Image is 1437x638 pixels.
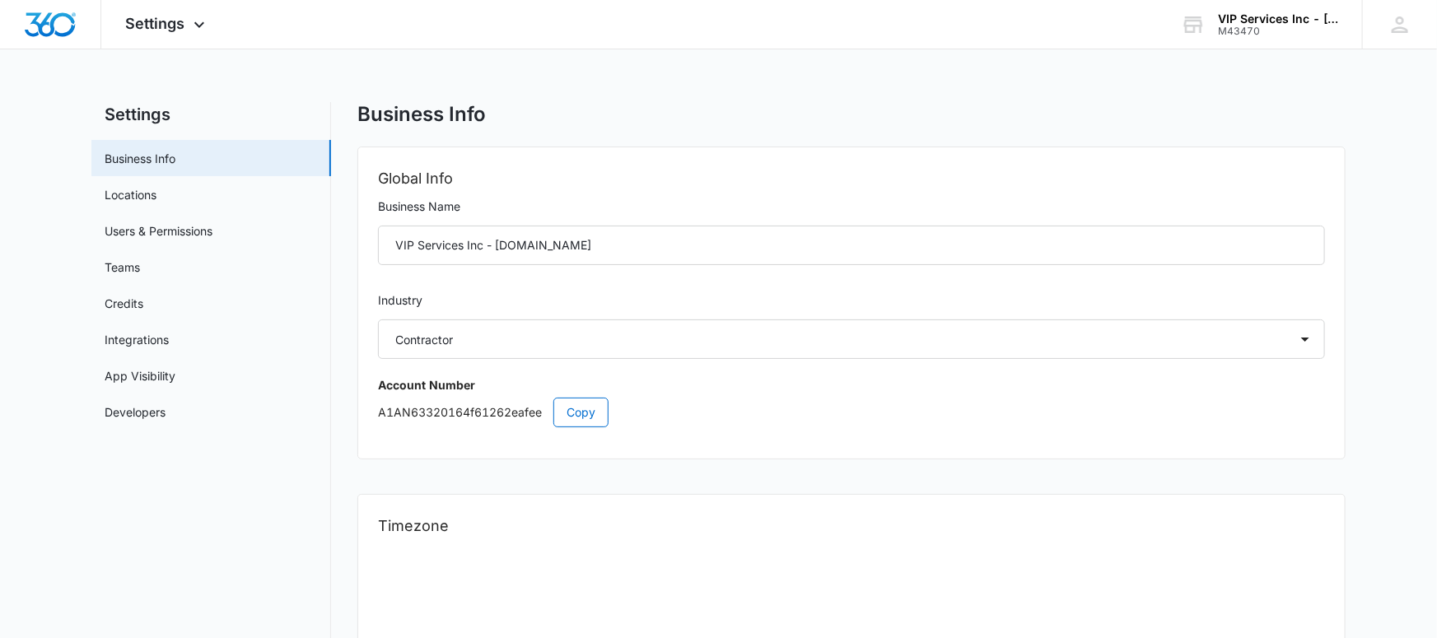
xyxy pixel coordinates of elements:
a: Developers [105,403,166,421]
a: Teams [105,258,140,276]
button: Copy [553,398,609,427]
label: Business Name [378,198,1325,216]
a: App Visibility [105,367,175,384]
strong: Account Number [378,378,475,392]
a: Business Info [105,150,175,167]
div: account name [1218,12,1338,26]
a: Users & Permissions [105,222,212,240]
div: account id [1218,26,1338,37]
span: Copy [567,403,595,421]
h1: Business Info [357,102,486,127]
h2: Settings [91,102,331,127]
a: Integrations [105,331,169,348]
label: Industry [378,291,1325,310]
span: Settings [126,15,185,32]
a: Credits [105,295,143,312]
a: Locations [105,186,156,203]
h2: Timezone [378,515,1325,538]
p: A1AN63320164f61262eafee [378,398,1325,427]
h2: Global Info [378,167,1325,190]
